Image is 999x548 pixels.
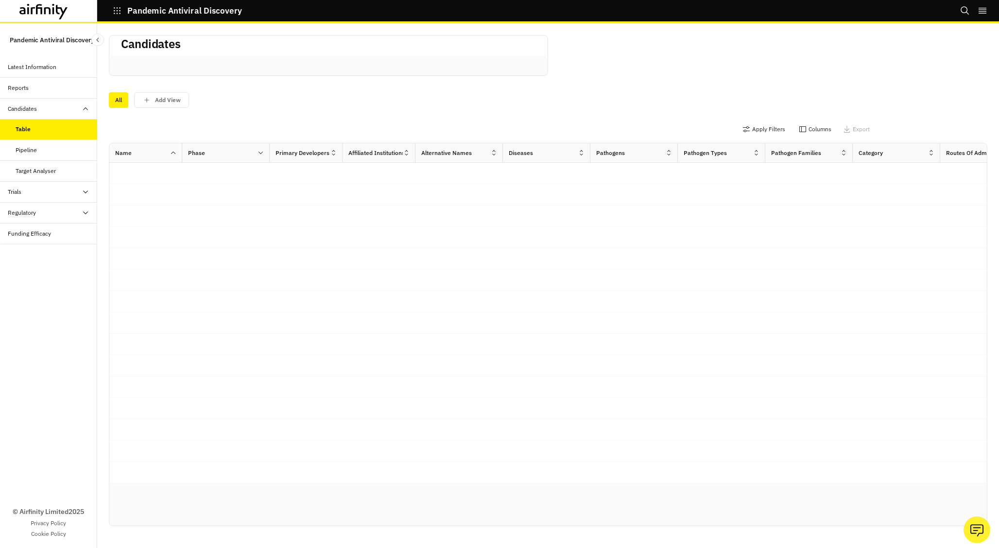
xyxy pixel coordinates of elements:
p: Pandemic Antiviral Discovery [127,6,242,15]
p: Export [853,126,870,133]
button: Columns [799,121,831,137]
div: Name [115,149,132,157]
button: save changes [134,92,189,108]
h2: Candidates [121,37,181,51]
div: Pathogen Types [684,149,727,157]
div: Pathogens [596,149,625,157]
div: Pipeline [16,146,37,154]
p: Add View [155,97,181,103]
button: Close Sidebar [91,34,104,46]
div: Primary Developers [276,149,329,157]
div: Alternative Names [421,149,472,157]
div: Latest Information [8,63,56,71]
div: Category [859,149,883,157]
button: Ask our analysts [964,516,990,543]
button: Pandemic Antiviral Discovery [113,2,242,19]
button: Export [843,121,870,137]
button: Apply Filters [742,121,785,137]
div: Trials [8,188,21,196]
div: Diseases [509,149,533,157]
button: Search [960,2,970,19]
a: Cookie Policy [31,530,66,538]
div: Regulatory [8,208,36,217]
div: Reports [8,84,29,92]
div: Phase [188,149,205,157]
p: © Airfinity Limited 2025 [13,507,84,517]
div: Target Analyser [16,167,56,175]
p: Pandemic Antiviral Discovery [10,31,94,49]
div: Candidates [8,104,37,113]
a: Privacy Policy [31,519,66,528]
div: All [109,92,128,108]
div: Funding Efficacy [8,229,51,238]
div: Table [16,125,31,134]
div: Pathogen Families [771,149,821,157]
div: Affiliated Institutions [348,149,403,157]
